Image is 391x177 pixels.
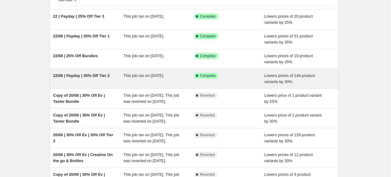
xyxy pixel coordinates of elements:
[53,93,105,104] span: Copy of 20/08 | 30% Off Ev | Taster Bundle
[123,152,179,163] span: This job ran on [DATE]. This job was reverted on [DATE].
[200,54,216,58] span: Complete
[264,152,313,163] span: Lowers prices of 12 product variants by 30%
[53,113,105,123] span: Copy of 20/08 | 30% Off Ev | Taster Bundle
[123,73,164,78] span: This job ran on [DATE].
[123,14,164,19] span: This job ran on [DATE].
[123,93,179,104] span: This job ran on [DATE]. This job was reverted on [DATE].
[264,34,313,44] span: Lowers prices of 51 product variants by 35%
[123,54,164,58] span: This job ran on [DATE].
[123,133,179,143] span: This job ran on [DATE]. This job was reverted on [DATE].
[200,93,215,98] span: Reverted
[200,133,215,137] span: Reverted
[200,152,215,157] span: Reverted
[123,113,179,123] span: This job ran on [DATE]. This job was reverted on [DATE].
[264,14,313,25] span: Lowers prices of 20 product variants by 25%
[200,14,216,19] span: Complete
[53,34,110,38] span: 22/08 | Payday | 35% Off Tier 1
[53,54,98,58] span: 22/08 | 25% Off Bundles
[200,172,215,177] span: Reverted
[264,93,322,104] span: Lowers price of 1 product variant by 25%
[264,133,315,143] span: Lowers prices of 129 product variants by 30%
[264,73,315,84] span: Lowers prices of 144 product variants by 30%
[200,73,216,78] span: Complete
[53,133,113,143] span: 20/08 | 30% Off Ev | 30% Off Tier 2
[53,152,113,163] span: 20/08 | 30% Off Ev | Creatine On the go & Bottles
[53,14,104,19] span: 22 | Payday | 25% Off Tier 3
[123,34,164,38] span: This job ran on [DATE].
[264,113,322,123] span: Lowers price of 1 product variant by 30%
[53,73,110,78] span: 22/08 | Payday | 30% Off Tier 2
[200,34,216,39] span: Complete
[200,113,215,118] span: Reverted
[264,54,313,64] span: Lowers prices of 19 product variants by 25%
